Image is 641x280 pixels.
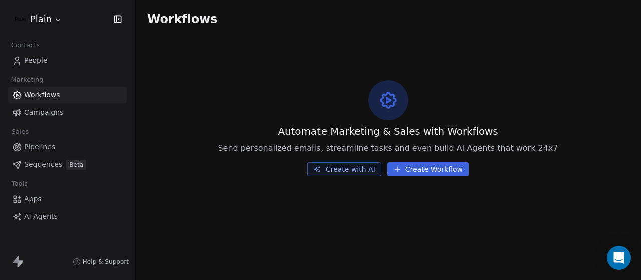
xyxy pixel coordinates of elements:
[30,13,52,26] span: Plain
[7,72,48,87] span: Marketing
[66,160,86,170] span: Beta
[24,142,55,152] span: Pipelines
[73,258,129,266] a: Help & Support
[7,38,44,53] span: Contacts
[24,90,60,100] span: Workflows
[83,258,129,266] span: Help & Support
[14,13,26,25] img: Plain-Logo-Tile.png
[8,208,127,225] a: AI Agents
[8,156,127,173] a: SequencesBeta
[218,142,558,154] span: Send personalized emails, streamline tasks and even build AI Agents that work 24x7
[7,176,32,191] span: Tools
[24,194,42,204] span: Apps
[24,211,58,222] span: AI Agents
[278,124,498,138] span: Automate Marketing & Sales with Workflows
[24,159,62,170] span: Sequences
[607,246,631,270] div: Open Intercom Messenger
[24,107,63,118] span: Campaigns
[8,139,127,155] a: Pipelines
[387,162,469,176] button: Create Workflow
[147,12,217,26] span: Workflows
[8,191,127,207] a: Apps
[24,55,48,66] span: People
[307,162,381,176] button: Create with AI
[12,11,64,28] button: Plain
[8,52,127,69] a: People
[8,87,127,103] a: Workflows
[7,124,33,139] span: Sales
[8,104,127,121] a: Campaigns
